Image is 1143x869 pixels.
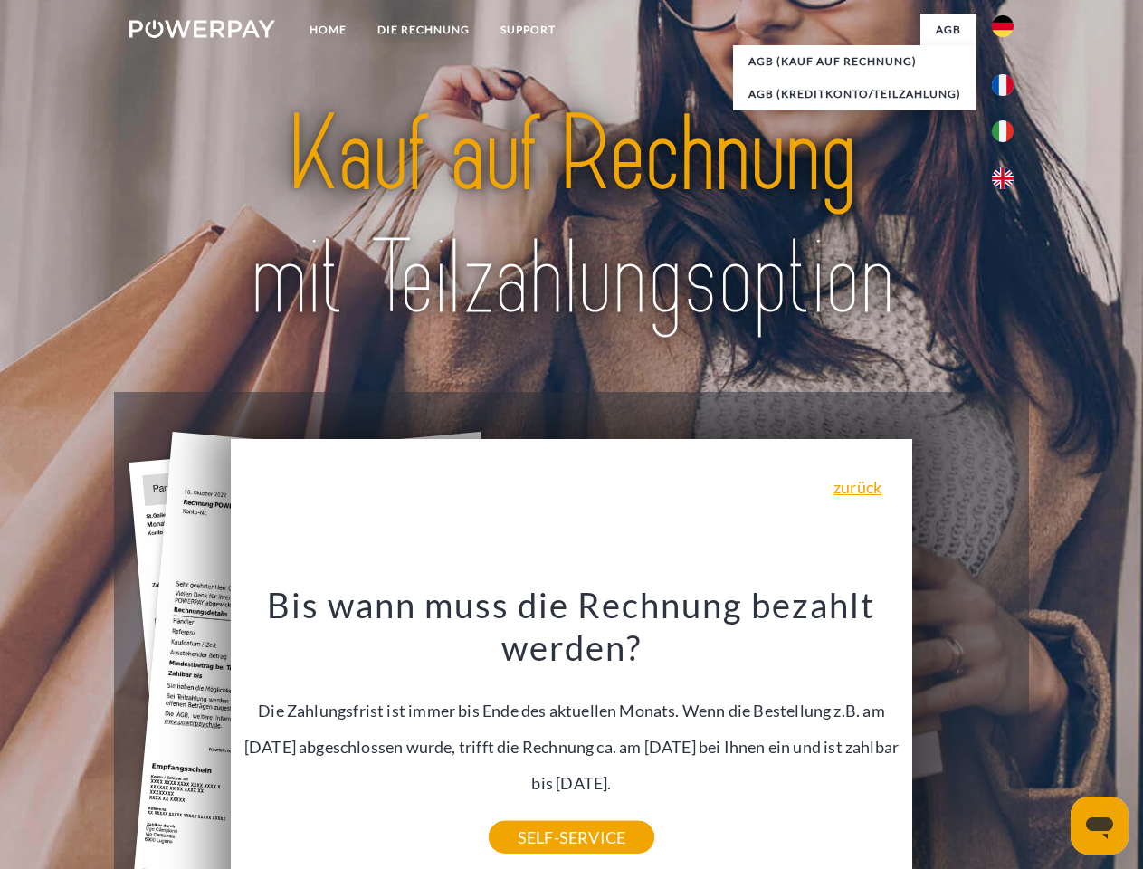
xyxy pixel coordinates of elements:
[242,583,902,670] h3: Bis wann muss die Rechnung bezahlt werden?
[362,14,485,46] a: DIE RECHNUNG
[992,15,1014,37] img: de
[485,14,571,46] a: SUPPORT
[294,14,362,46] a: Home
[992,167,1014,189] img: en
[489,821,654,854] a: SELF-SERVICE
[1071,797,1129,855] iframe: Schaltfläche zum Öffnen des Messaging-Fensters
[129,20,275,38] img: logo-powerpay-white.svg
[992,74,1014,96] img: fr
[242,583,902,837] div: Die Zahlungsfrist ist immer bis Ende des aktuellen Monats. Wenn die Bestellung z.B. am [DATE] abg...
[833,479,881,495] a: zurück
[733,78,976,110] a: AGB (Kreditkonto/Teilzahlung)
[920,14,976,46] a: agb
[992,120,1014,142] img: it
[733,45,976,78] a: AGB (Kauf auf Rechnung)
[173,87,970,347] img: title-powerpay_de.svg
